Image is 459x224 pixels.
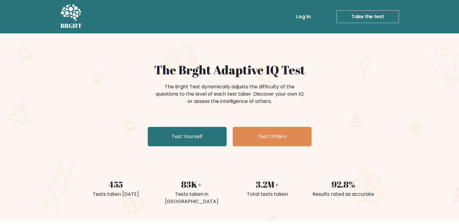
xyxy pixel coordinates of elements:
div: 3.2M+ [233,178,302,191]
h1: The Brght Adaptive IQ Test [82,63,378,77]
div: Tests taken [DATE] [82,191,150,198]
a: BRGHT [60,2,82,31]
a: Test Yourself [148,127,227,146]
div: 92.8% [309,178,378,191]
div: 83K+ [157,178,226,191]
a: Test Others [233,127,312,146]
h5: BRGHT [60,22,82,29]
div: Results rated as accurate [309,191,378,198]
div: Tests taken in [GEOGRAPHIC_DATA] [157,191,226,205]
a: Take the test [336,10,399,23]
a: Log in [294,11,313,23]
div: 455 [82,178,150,191]
div: The Brght Test dynamically adjusts the difficulty of the questions to the level of each test take... [154,83,305,105]
div: Total tests taken [233,191,302,198]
